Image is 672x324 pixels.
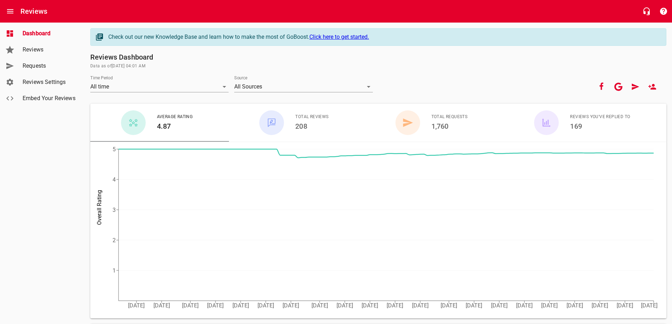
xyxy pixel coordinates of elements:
tspan: [DATE] [153,302,170,309]
div: All Sources [234,81,373,92]
span: Embed Your Reviews [23,94,76,103]
button: Open drawer [2,3,19,20]
tspan: [DATE] [283,302,299,309]
h6: Reviews Dashboard [90,51,666,63]
tspan: Overall Rating [96,190,103,225]
tspan: [DATE] [311,302,328,309]
tspan: 4 [113,176,116,183]
tspan: [DATE] [412,302,429,309]
div: Check out our new Knowledge Base and learn how to make the most of GoBoost. [108,33,659,41]
button: Your Facebook account is connected [593,78,610,95]
tspan: [DATE] [387,302,403,309]
div: All time [90,81,229,92]
tspan: 3 [113,207,116,213]
label: Time Period [90,76,113,80]
button: Live Chat [638,3,655,20]
tspan: 2 [113,237,116,244]
a: New User [644,78,661,95]
h6: 4.87 [157,121,193,132]
button: Your google account is connected [610,78,627,95]
tspan: [DATE] [337,302,353,309]
tspan: [DATE] [232,302,249,309]
span: Reviews Settings [23,78,76,86]
tspan: 1 [113,267,116,274]
h6: 169 [570,121,630,132]
tspan: [DATE] [641,302,658,309]
span: Dashboard [23,29,76,38]
span: Total Requests [431,114,468,121]
tspan: [DATE] [441,302,457,309]
h6: Reviews [20,6,47,17]
tspan: [DATE] [541,302,558,309]
tspan: [DATE] [617,302,633,309]
tspan: 5 [113,146,116,153]
tspan: [DATE] [128,302,145,309]
tspan: [DATE] [466,302,482,309]
h6: 1,760 [431,121,468,132]
tspan: [DATE] [258,302,274,309]
span: Data as of [DATE] 04:01 AM [90,63,666,70]
label: Source [234,76,247,80]
a: Click here to get started. [309,33,369,40]
span: Total Reviews [295,114,328,121]
span: Reviews [23,45,76,54]
span: Reviews You've Replied To [570,114,630,121]
tspan: [DATE] [207,302,224,309]
tspan: [DATE] [592,302,608,309]
tspan: [DATE] [567,302,583,309]
button: Support Portal [655,3,672,20]
tspan: [DATE] [491,302,508,309]
span: Average Rating [157,114,193,121]
h6: 208 [295,121,328,132]
span: Requests [23,62,76,70]
tspan: [DATE] [516,302,533,309]
tspan: [DATE] [362,302,378,309]
tspan: [DATE] [182,302,199,309]
a: Request Review [627,78,644,95]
